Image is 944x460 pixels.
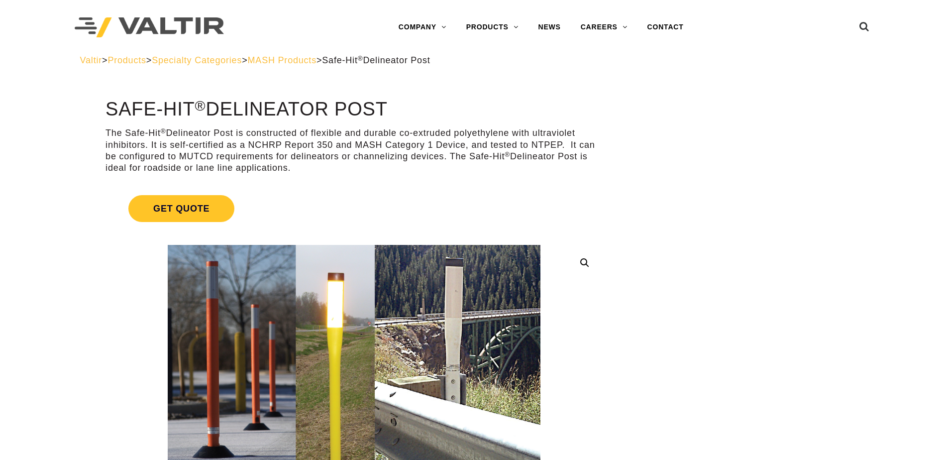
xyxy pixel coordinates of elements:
a: Valtir [80,55,102,65]
div: > > > > [80,55,864,66]
a: Specialty Categories [152,55,242,65]
a: Get Quote [105,183,603,234]
a: MASH Products [248,55,316,65]
sup: ® [195,98,206,114]
sup: ® [358,55,363,62]
sup: ® [161,127,166,135]
a: CONTACT [637,17,694,37]
a: CAREERS [571,17,637,37]
sup: ® [505,151,510,158]
span: Get Quote [128,195,234,222]
h1: Safe-Hit Delineator Post [105,99,603,120]
a: PRODUCTS [456,17,528,37]
a: Products [107,55,146,65]
img: Valtir [75,17,224,38]
p: The Safe-Hit Delineator Post is constructed of flexible and durable co-extruded polyethylene with... [105,127,603,174]
a: NEWS [528,17,571,37]
a: COMPANY [389,17,456,37]
span: Safe-Hit Delineator Post [322,55,430,65]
